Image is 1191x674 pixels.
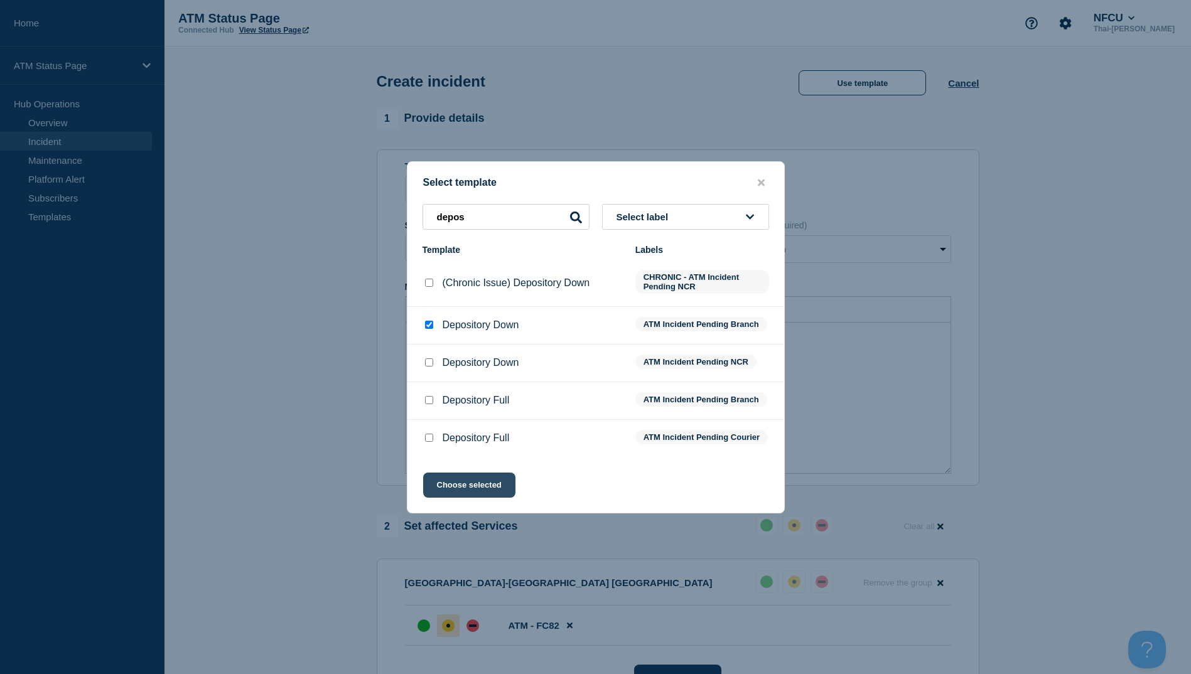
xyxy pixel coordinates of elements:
button: close button [754,177,768,189]
div: Select template [407,177,784,189]
input: Depository Down checkbox [425,358,433,366]
span: ATM Incident Pending Branch [635,392,767,407]
input: Depository Full checkbox [425,396,433,404]
input: (Chronic Issue) Depository Down checkbox [425,279,433,287]
input: Depository Full checkbox [425,434,433,442]
span: ATM Incident Pending Courier [635,430,768,444]
p: Depository Down [443,357,519,368]
span: ATM Incident Pending NCR [635,355,757,369]
p: Depository Full [443,395,510,406]
span: Select label [617,211,674,222]
button: Select label [602,204,769,230]
div: Labels [635,245,769,255]
span: ATM Incident Pending Branch [635,317,767,331]
span: CHRONIC - ATM Incident Pending NCR [635,270,769,294]
p: Depository Down [443,319,519,331]
input: Depository Down checkbox [425,321,433,329]
p: (Chronic Issue) Depository Down [443,277,590,289]
input: Search templates & labels [423,204,590,230]
button: Choose selected [423,473,515,498]
div: Template [423,245,623,255]
p: Depository Full [443,432,510,444]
